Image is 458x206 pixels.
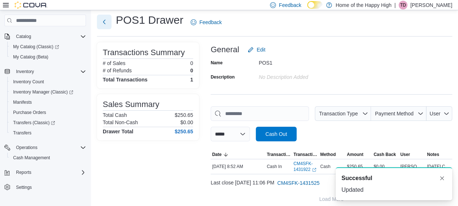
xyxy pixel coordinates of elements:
[16,184,32,190] span: Settings
[13,183,86,192] span: Settings
[426,106,452,121] button: User
[13,120,55,126] span: Transfers (Classic)
[10,118,58,127] a: Transfers (Classic)
[16,69,34,75] span: Inventory
[7,107,89,118] button: Purchase Orders
[211,162,265,171] div: [DATE] 8:52 AM
[7,77,89,87] button: Inventory Count
[320,152,336,157] span: Method
[245,42,268,57] button: Edit
[10,108,49,117] a: Purchase Orders
[293,161,317,172] a: CM4SFK-1431922External link
[267,152,290,157] span: Transaction Type
[13,110,46,115] span: Purchase Orders
[211,150,265,159] button: Date
[211,106,309,121] input: This is a search bar. As you type, the results lower in the page will automatically filter.
[400,1,406,9] span: TD
[10,98,35,107] a: Manifests
[427,152,439,157] span: Notes
[10,98,86,107] span: Manifests
[13,183,35,192] a: Settings
[16,169,31,175] span: Reports
[373,152,396,157] span: Cash Back
[7,118,89,128] a: Transfers (Classic)
[426,150,452,159] button: Notes
[211,176,452,190] div: Last close [DATE] 11:06 PM
[371,106,426,121] button: Payment Method
[399,1,407,9] div: Tia Deslaurier
[13,89,73,95] span: Inventory Manager (Classic)
[277,179,320,187] span: CM4SFK-1431525
[103,77,148,83] h4: Total Transactions
[10,153,86,162] span: Cash Management
[190,68,193,73] p: 0
[274,176,322,190] button: CM4SFK-1431525
[7,42,89,52] a: My Catalog (Classic)
[175,112,193,118] p: $250.65
[410,1,452,9] p: [PERSON_NAME]
[103,119,138,125] h6: Total Non-Cash
[10,53,51,61] a: My Catalog (Beta)
[211,74,235,80] label: Description
[103,100,159,109] h3: Sales Summary
[345,150,372,159] button: Amount
[265,130,287,138] span: Cash Out
[13,44,59,50] span: My Catalog (Classic)
[13,168,34,177] button: Reports
[103,129,133,134] h4: Drawer Total
[293,152,317,157] span: Transaction #
[10,53,86,61] span: My Catalog (Beta)
[13,143,40,152] button: Operations
[259,71,356,80] div: No Description added
[7,128,89,138] button: Transfers
[265,150,292,159] button: Transaction Type
[13,99,32,105] span: Manifests
[10,129,34,137] a: Transfers
[312,168,316,172] svg: External link
[1,66,89,77] button: Inventory
[180,119,193,125] p: $0.00
[13,168,86,177] span: Reports
[341,186,446,194] div: Updated
[256,127,297,141] button: Cash Out
[188,15,224,30] a: Feedback
[438,174,446,183] button: Dismiss toast
[13,79,44,85] span: Inventory Count
[211,45,239,54] h3: General
[116,13,183,27] h1: POS1 Drawer
[307,1,322,9] input: Dark Mode
[399,150,425,159] button: User
[10,129,86,137] span: Transfers
[347,152,363,157] span: Amount
[336,1,391,9] p: Home of the Happy High
[292,150,318,159] button: Transaction #
[7,52,89,62] button: My Catalog (Beta)
[257,46,265,53] span: Edit
[211,60,223,66] label: Name
[103,48,185,57] h3: Transactions Summary
[199,19,222,26] span: Feedback
[267,164,282,169] p: Cash In
[10,42,62,51] a: My Catalog (Classic)
[103,112,127,118] h6: Total Cash
[10,153,53,162] a: Cash Management
[13,155,50,161] span: Cash Management
[10,88,76,96] a: Inventory Manager (Classic)
[13,32,86,41] span: Catalog
[375,111,414,117] span: Payment Method
[13,130,31,136] span: Transfers
[10,42,86,51] span: My Catalog (Classic)
[7,87,89,97] a: Inventory Manager (Classic)
[400,152,410,157] span: User
[103,60,125,66] h6: # of Sales
[190,60,193,66] p: 0
[1,142,89,153] button: Operations
[103,68,132,73] h6: # of Refunds
[319,111,358,117] span: Transaction Type
[372,150,399,159] button: Cash Back
[10,77,86,86] span: Inventory Count
[7,153,89,163] button: Cash Management
[341,174,372,183] span: Successful
[10,88,86,96] span: Inventory Manager (Classic)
